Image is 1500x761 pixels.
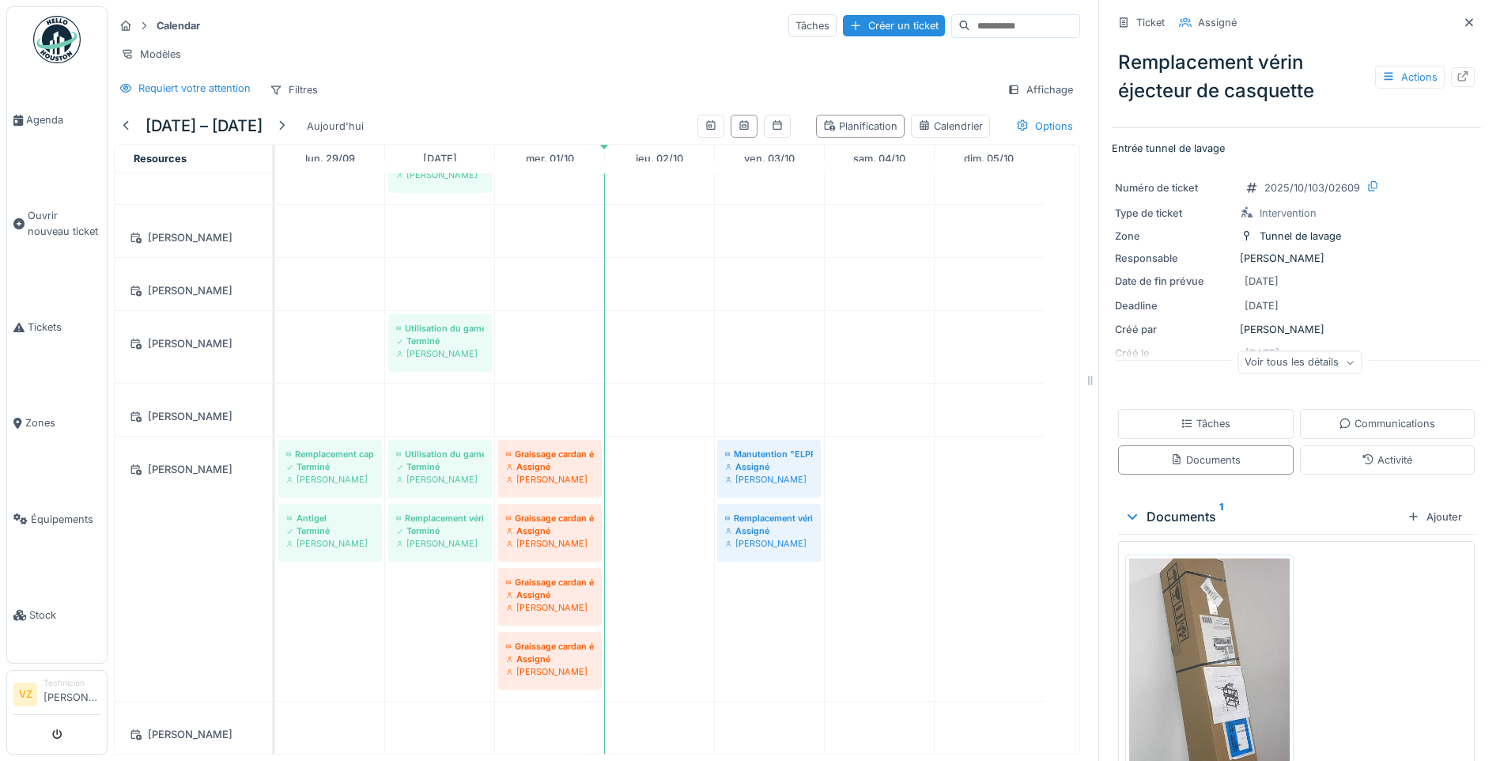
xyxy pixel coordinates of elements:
a: Agenda [7,72,107,168]
div: Graissage cardan équilibrage [506,448,594,460]
div: Affichage [1000,78,1080,101]
div: Terminé [286,460,374,473]
div: Tâches [788,14,837,37]
div: [PERSON_NAME] [286,537,374,550]
div: Tâches [1181,416,1230,431]
li: [PERSON_NAME] [43,677,100,711]
div: [DATE] [1245,298,1279,313]
div: [PERSON_NAME] [1115,251,1478,266]
div: [PERSON_NAME] [506,537,594,550]
div: Graissage cardan équilibrage [506,640,594,653]
div: Modèles [114,43,188,66]
a: Stock [7,567,107,663]
a: 3 octobre 2025 [740,148,799,169]
div: [PERSON_NAME] [396,473,484,486]
div: Remplacement capteur inductif [286,448,374,460]
div: Aujourd'hui [300,115,370,137]
strong: Calendar [150,18,206,33]
div: Zone [1115,229,1234,244]
a: Zones [7,375,107,471]
div: Filtres [263,78,325,101]
span: Tickets [28,320,100,335]
a: 2 octobre 2025 [632,148,687,169]
div: Communications [1339,416,1435,431]
div: [PERSON_NAME] [124,281,263,301]
a: 5 octobre 2025 [960,148,1018,169]
div: Assigné [1198,15,1237,30]
div: Planification [823,119,897,134]
div: [PERSON_NAME] [124,334,263,354]
div: [PERSON_NAME] [396,537,484,550]
div: [PERSON_NAME] [725,537,813,550]
div: Graissage cardan équilibrage [506,576,594,589]
a: 29 septembre 2025 [301,148,359,169]
img: Badge_color-CXgf-gQk.svg [33,16,81,63]
div: Documents [1170,452,1241,468]
div: Assigné [506,589,594,601]
div: Actions [1375,66,1445,89]
div: Terminé [396,524,484,537]
div: Antigel [286,512,374,524]
div: Utilisation du gameboy des Kuka's [396,448,484,460]
div: Intervention [1260,206,1317,221]
div: Assigné [506,524,594,537]
div: Documents [1124,507,1401,526]
a: VZ Technicien[PERSON_NAME] [13,677,100,715]
a: Tickets [7,279,107,375]
span: Stock [29,608,100,623]
div: Voir tous les détails [1237,351,1362,374]
div: [PERSON_NAME] [286,473,374,486]
div: [PERSON_NAME] [506,665,594,678]
p: Entrée tunnel de lavage [1112,141,1481,156]
a: Ouvrir nouveau ticket [7,168,107,279]
div: Ajouter [1401,506,1468,528]
div: Options [1009,115,1080,138]
div: Utilisation du gameboy des Kuka's [396,322,484,335]
div: Manutention "ELPRESS" [725,448,813,460]
div: Terminé [396,335,484,347]
h5: [DATE] – [DATE] [145,116,263,135]
div: [PERSON_NAME] [1115,322,1478,337]
div: Calendrier [918,119,983,134]
div: Deadline [1115,298,1234,313]
span: Ouvrir nouveau ticket [28,208,100,238]
span: Équipements [31,512,100,527]
div: Créer un ticket [843,15,945,36]
div: [PERSON_NAME] [396,347,484,360]
span: Zones [25,415,100,430]
div: Responsable [1115,251,1234,266]
div: Remplacement vérin éjecteur de casquette [1112,42,1481,112]
div: Date de fin prévue [1115,274,1234,289]
div: Assigné [506,653,594,665]
div: [PERSON_NAME] [506,601,594,614]
div: Technicien [43,677,100,689]
div: Requiert votre attention [138,81,251,96]
span: Agenda [26,112,100,127]
div: [PERSON_NAME] [124,228,263,248]
div: Graissage cardan équilibrage [506,512,594,524]
div: [PERSON_NAME] [124,725,263,744]
div: [PERSON_NAME] [725,473,813,486]
div: Terminé [396,460,484,473]
div: Créé par [1115,322,1234,337]
a: Équipements [7,471,107,567]
div: [PERSON_NAME] [124,460,263,479]
div: Tunnel de lavage [1260,229,1341,244]
div: Remplacement vérin éjecteur de casquette [725,512,813,524]
a: 30 septembre 2025 [419,148,461,169]
li: VZ [13,683,37,706]
div: Ticket [1136,15,1165,30]
div: Terminé [286,524,374,537]
div: [PERSON_NAME] [124,407,263,426]
sup: 1 [1219,507,1223,526]
div: [PERSON_NAME] [396,168,484,181]
div: Activité [1362,452,1412,468]
div: [DATE] [1245,274,1279,289]
div: Assigné [725,460,813,473]
div: Remplacement vérin [396,512,484,524]
span: Resources [134,153,187,165]
div: Numéro de ticket [1115,180,1234,195]
div: Assigné [506,460,594,473]
a: 4 octobre 2025 [849,148,909,169]
div: 2025/10/103/02609 [1264,180,1360,195]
